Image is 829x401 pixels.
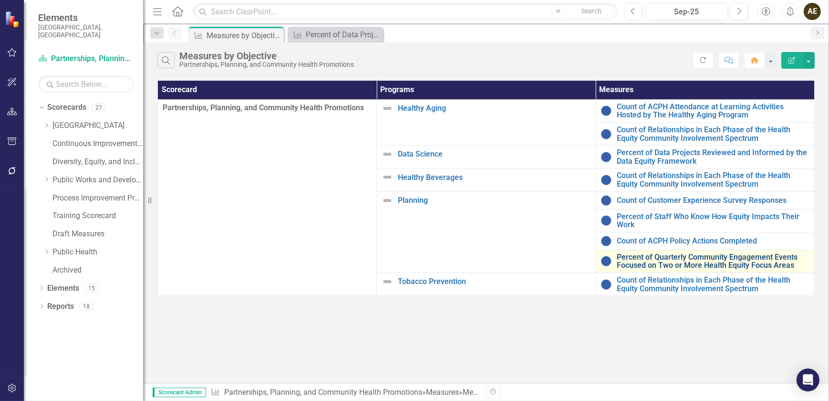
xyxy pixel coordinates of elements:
[290,29,381,41] a: Percent of Data Projects Reviewed and Informed by the Data Equity Framework
[617,196,809,205] a: Count of Customer Experience Survey Responses
[207,30,281,42] div: Measures by Objective
[601,195,612,206] img: Baselining
[617,276,809,293] a: Count of Relationships in Each Phase of the Health Equity Community Involvement Spectrum
[52,193,143,204] a: Process Improvement Program
[5,11,21,28] img: ClearPoint Strategy
[91,104,106,112] div: 27
[596,191,815,209] td: Double-Click to Edit Right Click for Context Menu
[596,273,815,295] td: Double-Click to Edit Right Click for Context Menu
[52,157,143,168] a: Diversity, Equity, and Inclusion
[601,105,612,116] img: Baselining
[382,171,393,183] img: Not Defined
[596,232,815,250] td: Double-Click to Edit Right Click for Context Menu
[797,369,819,391] div: Open Intercom Messenger
[38,53,134,64] a: Partnerships, Planning, and Community Health Promotions
[52,175,143,186] a: Public Works and Development
[426,388,459,397] a: Measures
[377,273,596,295] td: Double-Click to Edit Right Click for Context Menu
[596,169,815,191] td: Double-Click to Edit Right Click for Context Menu
[601,128,612,140] img: Baselining
[617,126,809,142] a: Count of Relationships in Each Phase of the Health Equity Community Involvement Spectrum
[52,120,143,131] a: [GEOGRAPHIC_DATA]
[398,173,591,182] a: Healthy Beverages
[645,3,728,20] button: Sep-25
[179,51,354,61] div: Measures by Objective
[398,150,591,158] a: Data Science
[617,171,809,188] a: Count of Relationships in Each Phase of the Health Equity Community Involvement Spectrum
[224,388,422,397] a: Partnerships, Planning, and Community Health Promotions
[47,301,74,312] a: Reports
[596,123,815,146] td: Double-Click to Edit Right Click for Context Menu
[153,388,206,397] span: Scorecard Admin
[79,302,94,310] div: 18
[377,146,596,169] td: Double-Click to Edit Right Click for Context Menu
[617,212,809,229] a: Percent of Staff Who Know How Equity Impacts Their Work
[52,138,143,149] a: Continuous Improvement Program
[382,148,393,160] img: Not Defined
[601,279,612,290] img: Baselining
[398,277,591,286] a: Tobacco Prevention
[567,5,615,18] button: Search
[38,23,134,39] small: [GEOGRAPHIC_DATA], [GEOGRAPHIC_DATA]
[52,211,143,222] a: Training Scorecard
[617,148,809,165] a: Percent of Data Projects Reviewed and Informed by the Data Equity Framework
[382,276,393,287] img: Not Defined
[52,247,143,258] a: Public Health
[377,169,596,191] td: Double-Click to Edit Right Click for Context Menu
[617,103,809,119] a: Count of ACPH Attendance at Learning Activities Hosted by The Healthy Aging Program
[179,61,354,68] div: Partnerships, Planning, and Community Health Promotions
[617,253,809,270] a: Percent of Quarterly Community Engagement Events Focused on Two or More Health Equity Focus Areas
[596,99,815,122] td: Double-Click to Edit Right Click for Context Menu
[84,284,99,292] div: 15
[601,235,612,247] img: Baselining
[601,215,612,226] img: Baselining
[306,29,381,41] div: Percent of Data Projects Reviewed and Informed by the Data Equity Framework
[617,237,809,245] a: Count of ACPH Policy Actions Completed
[601,174,612,186] img: Baselining
[163,103,364,112] span: Partnerships, Planning, and Community Health Promotions
[596,250,815,273] td: Double-Click to Edit Right Click for Context Menu
[463,388,539,397] div: Measures by Objective
[377,99,596,145] td: Double-Click to Edit Right Click for Context Menu
[596,209,815,232] td: Double-Click to Edit Right Click for Context Menu
[47,283,79,294] a: Elements
[38,76,134,93] input: Search Below...
[596,146,815,169] td: Double-Click to Edit Right Click for Context Menu
[581,7,601,15] span: Search
[52,229,143,240] a: Draft Measures
[211,387,479,398] div: » »
[382,195,393,206] img: Not Defined
[377,191,596,273] td: Double-Click to Edit Right Click for Context Menu
[648,6,725,18] div: Sep-25
[601,151,612,163] img: Baselining
[398,196,591,205] a: Planning
[52,265,143,276] a: Archived
[804,3,821,20] button: AE
[38,12,134,23] span: Elements
[601,255,612,267] img: Baselining
[398,104,591,113] a: Healthy Aging
[193,3,617,20] input: Search ClearPoint...
[382,103,393,114] img: Not Defined
[47,102,86,113] a: Scorecards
